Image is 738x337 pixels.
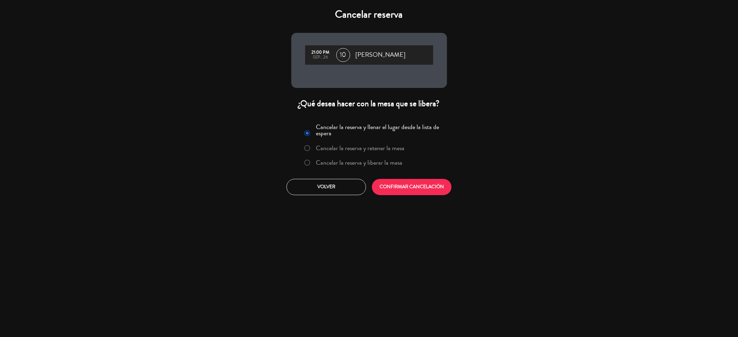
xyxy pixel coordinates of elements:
[356,50,406,60] span: [PERSON_NAME]
[309,50,333,55] div: 21:00 PM
[316,145,404,151] label: Cancelar la reserva y retener la mesa
[291,98,447,109] div: ¿Qué desea hacer con la mesa que se libera?
[309,55,333,60] div: sep., 26
[372,179,452,195] button: CONFIRMAR CANCELACIÓN
[336,48,350,62] span: 10
[286,179,366,195] button: Volver
[291,8,447,21] h4: Cancelar reserva
[316,160,402,166] label: Cancelar la reserva y liberar la mesa
[316,124,443,136] label: Cancelar la reserva y llenar el lugar desde la lista de espera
